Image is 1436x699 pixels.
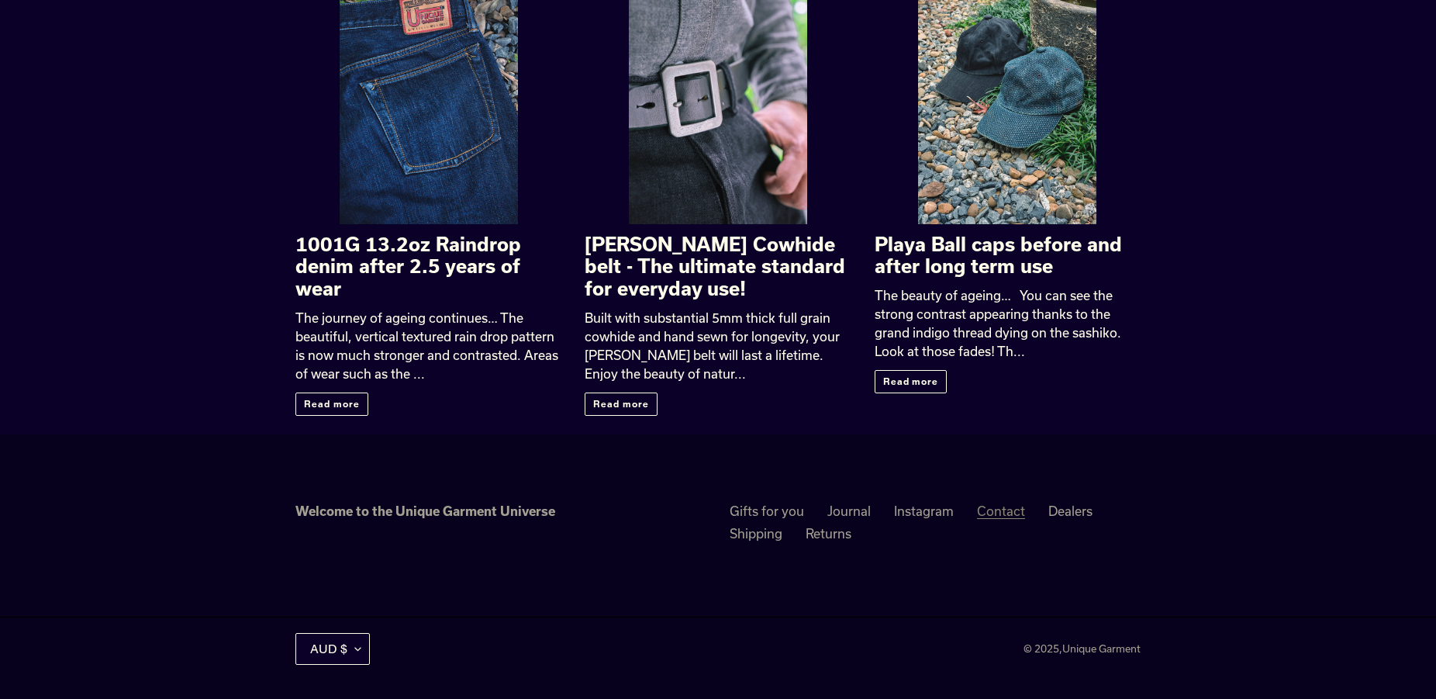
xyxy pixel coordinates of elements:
a: Read more: 1001G 13.2oz Raindrop denim after 2.5 years of wear [295,393,368,416]
div: Built with substantial 5mm thick full grain cowhide and hand sewn for longevity, your [PERSON_NAM... [585,309,851,383]
a: Dealers [1048,503,1093,518]
a: Read more: Playa Ball caps before and after long term use [875,370,948,393]
h3: [PERSON_NAME] Cowhide belt - The ultimate standard for everyday use! [585,234,851,300]
a: Journal [827,503,871,518]
a: Unique Garment [1062,642,1141,655]
h3: Playa Ball caps before and after long term use [875,234,1141,279]
a: Contact [977,503,1025,519]
small: © 2025, [1023,642,1141,655]
a: Instagram [894,503,954,518]
div: The beauty of ageing… You can see the strong contrast appearing thanks to the grand indigo thread... [875,286,1141,361]
a: Returns [806,526,851,541]
strong: Welcome to the Unique Garment Universe [295,503,555,518]
a: Gifts for you [730,503,804,518]
a: Shipping [730,526,782,541]
a: Read more: Garrison Cowhide belt - The ultimate standard for everyday use! [585,393,658,416]
button: AUD $ [295,633,370,665]
h3: 1001G 13.2oz Raindrop denim after 2.5 years of wear [295,234,561,300]
div: The journey of ageing continues… The beautiful, vertical textured rain drop pattern is now much s... [295,309,561,383]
